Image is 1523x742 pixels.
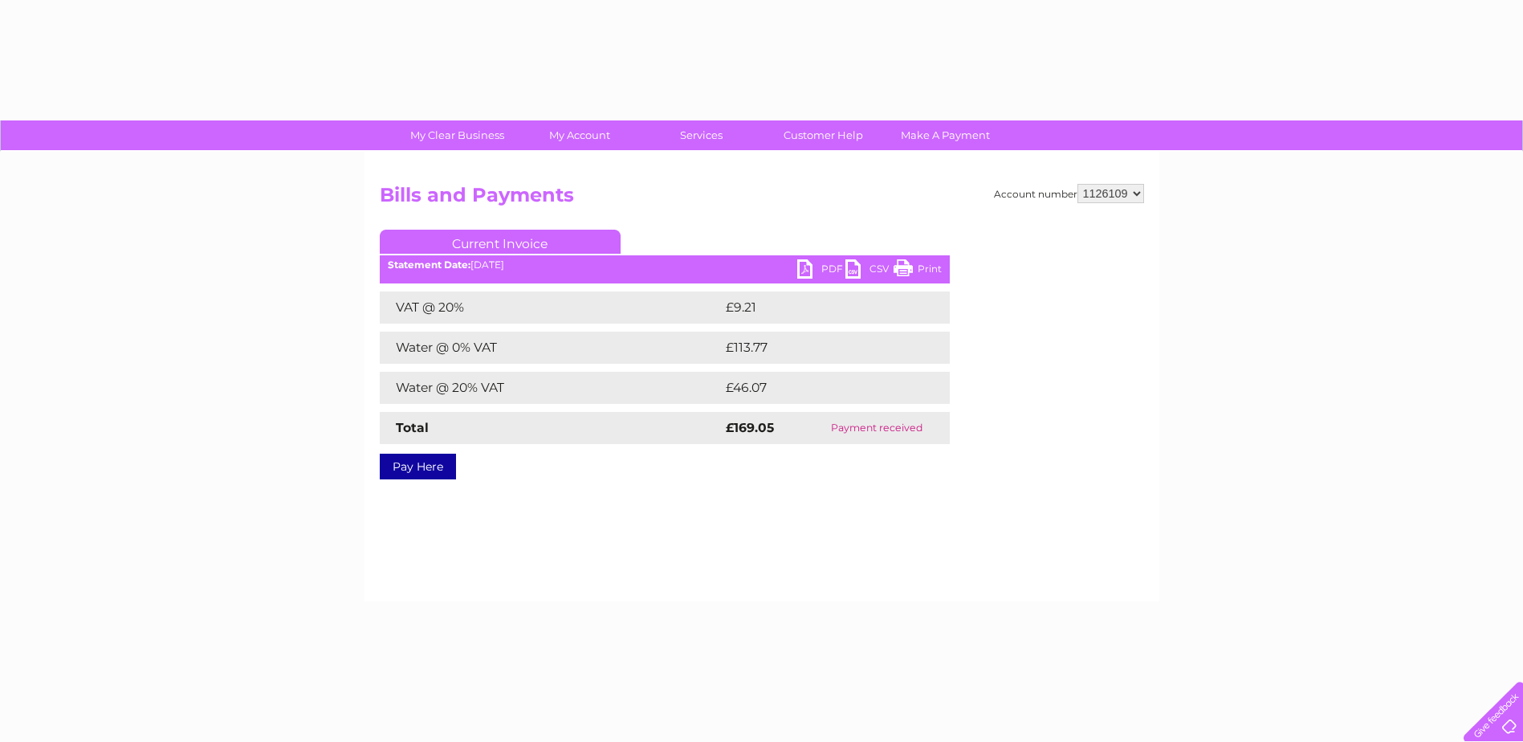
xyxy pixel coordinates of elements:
[380,230,621,254] a: Current Invoice
[513,120,645,150] a: My Account
[994,184,1144,203] div: Account number
[380,372,722,404] td: Water @ 20% VAT
[757,120,890,150] a: Customer Help
[845,259,894,283] a: CSV
[396,420,429,435] strong: Total
[722,372,918,404] td: £46.07
[726,420,774,435] strong: £169.05
[722,291,910,324] td: £9.21
[380,184,1144,214] h2: Bills and Payments
[797,259,845,283] a: PDF
[380,332,722,364] td: Water @ 0% VAT
[804,412,950,444] td: Payment received
[879,120,1012,150] a: Make A Payment
[894,259,942,283] a: Print
[380,454,456,479] a: Pay Here
[635,120,768,150] a: Services
[380,259,950,271] div: [DATE]
[391,120,523,150] a: My Clear Business
[722,332,918,364] td: £113.77
[388,259,470,271] b: Statement Date:
[380,291,722,324] td: VAT @ 20%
